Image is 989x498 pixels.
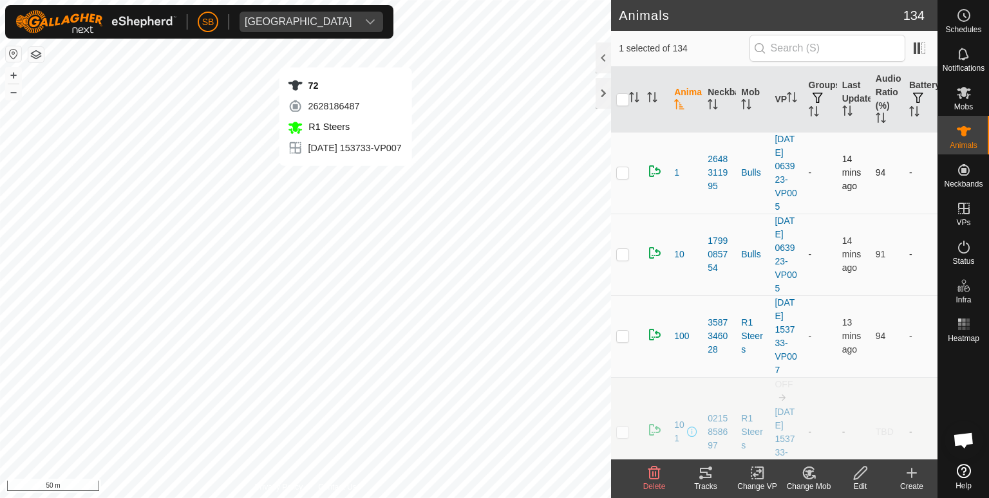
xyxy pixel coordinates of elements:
[783,481,834,492] div: Change Mob
[6,46,21,62] button: Reset Map
[708,316,731,356] div: 3587346028
[787,94,797,104] p-sorticon: Activate to sort
[837,67,871,133] th: Last Updated
[240,12,357,32] span: Tangihanga station
[909,108,919,118] p-sorticon: Activate to sort
[741,316,764,356] div: R1 Steers
[952,257,974,265] span: Status
[702,67,736,133] th: Neckband
[834,481,886,492] div: Edit
[876,249,886,259] span: 91
[669,67,702,133] th: Animal
[871,67,904,133] th: Audio Ratio (%)
[954,103,973,111] span: Mobs
[708,234,731,275] div: 1799085754
[956,296,971,304] span: Infra
[938,459,989,495] a: Help
[876,167,886,178] span: 94
[287,78,401,93] div: 72
[647,163,663,179] img: returning on
[741,412,764,452] div: R1 Steers
[945,26,981,33] span: Schedules
[731,481,783,492] div: Change VP
[876,427,894,437] span: TBD
[876,331,886,341] span: 94
[674,166,679,180] span: 1
[842,107,852,118] p-sorticon: Activate to sort
[305,122,350,132] span: R1 Steers
[619,42,749,55] span: 1 selected of 134
[318,481,356,493] a: Contact Us
[647,94,657,104] p-sorticon: Activate to sort
[775,379,793,389] span: OFF
[775,297,796,375] a: [DATE] 153733-VP007
[736,67,769,133] th: Mob
[804,214,837,295] td: -
[904,67,937,133] th: Battery
[287,98,401,114] div: 2628186487
[842,235,862,273] span: 6 Sept 2025, 7:43 pm
[904,214,937,295] td: -
[775,134,796,212] a: [DATE] 063923-VP005
[255,481,303,493] a: Privacy Policy
[674,329,689,343] span: 100
[680,481,731,492] div: Tracks
[769,67,803,133] th: VP
[741,166,764,180] div: Bulls
[950,142,977,149] span: Animals
[674,248,684,261] span: 10
[708,152,731,193] div: 2648311995
[741,101,751,111] p-sorticon: Activate to sort
[804,67,837,133] th: Groups
[804,295,837,377] td: -
[904,377,937,486] td: -
[775,216,796,293] a: [DATE] 063923-VP005
[775,407,796,484] a: [DATE] 153733-VP007
[804,132,837,214] td: -
[708,101,718,111] p-sorticon: Activate to sort
[842,154,862,191] span: 6 Sept 2025, 7:44 pm
[629,94,639,104] p-sorticon: Activate to sort
[904,132,937,214] td: -
[6,68,21,83] button: +
[647,327,663,342] img: returning on
[287,140,401,156] div: [DATE] 153733-VP007
[945,421,983,459] a: Open chat
[948,335,979,342] span: Heatmap
[674,101,684,111] p-sorticon: Activate to sort
[741,248,764,261] div: Bulls
[944,180,983,188] span: Neckbands
[6,84,21,100] button: –
[876,115,886,125] p-sorticon: Activate to sort
[842,427,845,437] span: -
[956,482,972,490] span: Help
[15,10,176,33] img: Gallagher Logo
[804,377,837,486] td: -
[904,295,937,377] td: -
[749,35,905,62] input: Search (S)
[245,17,352,27] div: [GEOGRAPHIC_DATA]
[943,64,984,72] span: Notifications
[647,245,663,261] img: returning on
[357,12,383,32] div: dropdown trigger
[643,482,666,491] span: Delete
[956,219,970,226] span: VPs
[708,412,731,452] div: 0215858697
[28,47,44,62] button: Map Layers
[842,317,862,355] span: 6 Sept 2025, 7:44 pm
[619,8,903,23] h2: Animals
[647,422,663,438] img: returning on
[903,6,925,25] span: 134
[777,392,787,403] img: to
[674,418,684,445] span: 101
[809,108,819,118] p-sorticon: Activate to sort
[886,481,937,492] div: Create
[202,15,214,29] span: SB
